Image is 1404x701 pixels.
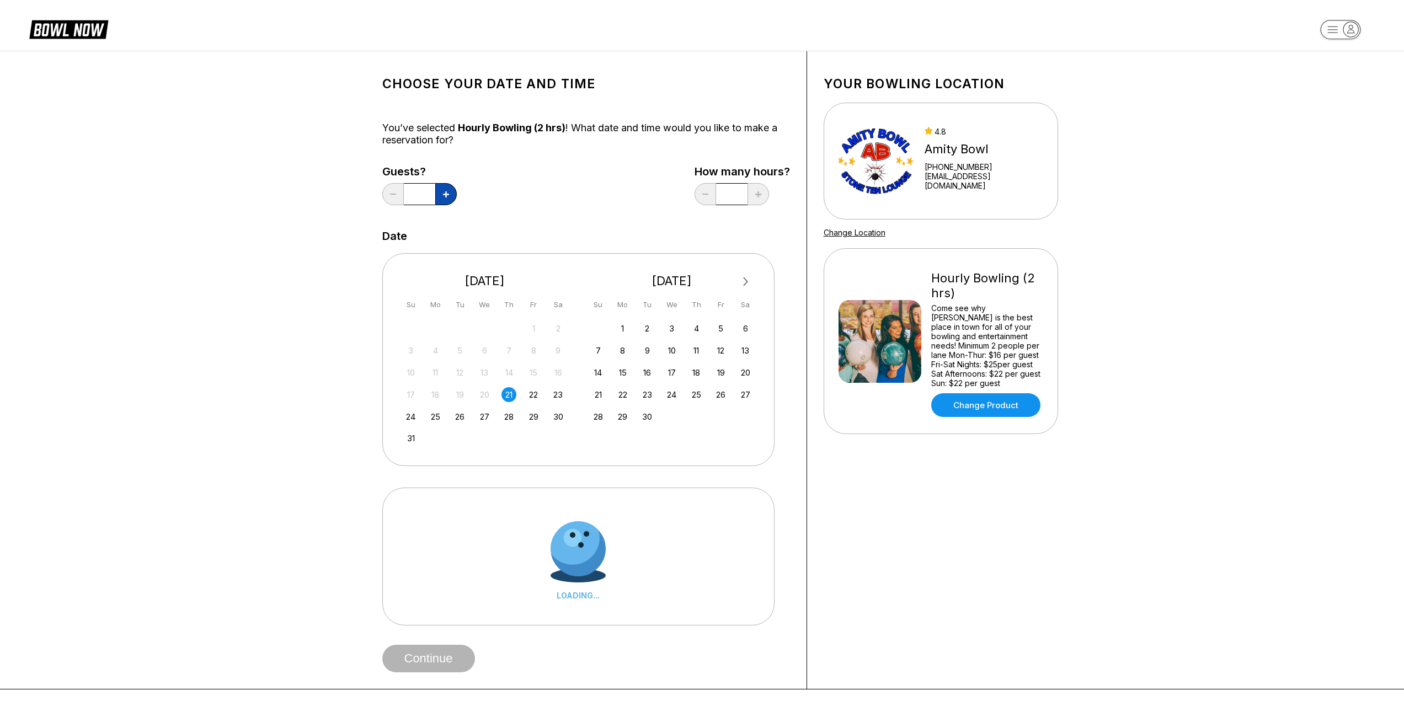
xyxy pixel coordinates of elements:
div: Come see why [PERSON_NAME] is the best place in town for all of your bowling and entertainment ne... [931,303,1043,388]
div: Choose Saturday, September 6th, 2025 [738,321,753,336]
div: Not available Sunday, August 3rd, 2025 [403,343,418,358]
div: Choose Monday, September 15th, 2025 [615,365,630,380]
div: Th [501,297,516,312]
div: Not available Saturday, August 2nd, 2025 [551,321,565,336]
div: Not available Tuesday, August 12th, 2025 [452,365,467,380]
div: Choose Sunday, August 31st, 2025 [403,431,418,446]
div: Choose Thursday, August 28th, 2025 [501,409,516,424]
div: Choose Sunday, September 28th, 2025 [591,409,606,424]
img: Amity Bowl [839,120,915,202]
div: Mo [615,297,630,312]
div: Not available Tuesday, August 19th, 2025 [452,387,467,402]
img: Hourly Bowling (2 hrs) [839,300,921,383]
div: We [477,297,492,312]
div: Fr [713,297,728,312]
div: Tu [452,297,467,312]
div: Choose Tuesday, August 26th, 2025 [452,409,467,424]
div: Th [689,297,704,312]
div: Not available Tuesday, August 5th, 2025 [452,343,467,358]
a: [EMAIL_ADDRESS][DOMAIN_NAME] [925,172,1043,190]
div: Choose Thursday, August 21st, 2025 [501,387,516,402]
div: Not available Friday, August 15th, 2025 [526,365,541,380]
label: Guests? [382,165,457,178]
div: Choose Friday, August 22nd, 2025 [526,387,541,402]
div: Choose Saturday, September 20th, 2025 [738,365,753,380]
div: [DATE] [586,274,757,288]
button: Next Month [737,273,755,291]
div: Choose Wednesday, August 27th, 2025 [477,409,492,424]
div: Choose Sunday, August 24th, 2025 [403,409,418,424]
div: Choose Friday, September 19th, 2025 [713,365,728,380]
div: Choose Friday, September 12th, 2025 [713,343,728,358]
div: Choose Monday, September 22nd, 2025 [615,387,630,402]
div: Not available Monday, August 18th, 2025 [428,387,443,402]
div: Not available Sunday, August 17th, 2025 [403,387,418,402]
div: 4.8 [925,127,1043,136]
div: Choose Saturday, August 23rd, 2025 [551,387,565,402]
div: Choose Wednesday, September 24th, 2025 [664,387,679,402]
div: Not available Wednesday, August 20th, 2025 [477,387,492,402]
div: Choose Monday, September 29th, 2025 [615,409,630,424]
div: Choose Wednesday, September 10th, 2025 [664,343,679,358]
label: How many hours? [695,165,790,178]
div: Choose Friday, August 29th, 2025 [526,409,541,424]
div: Not available Sunday, August 10th, 2025 [403,365,418,380]
div: Choose Monday, September 1st, 2025 [615,321,630,336]
div: Choose Thursday, September 25th, 2025 [689,387,704,402]
div: Not available Thursday, August 7th, 2025 [501,343,516,358]
div: Not available Saturday, August 9th, 2025 [551,343,565,358]
div: Sa [738,297,753,312]
div: Not available Monday, August 11th, 2025 [428,365,443,380]
div: Choose Tuesday, September 2nd, 2025 [640,321,655,336]
div: Choose Saturday, September 27th, 2025 [738,387,753,402]
label: Date [382,230,407,242]
a: Change Product [931,393,1040,417]
div: Fr [526,297,541,312]
div: LOADING... [551,591,606,600]
div: We [664,297,679,312]
div: Choose Tuesday, September 16th, 2025 [640,365,655,380]
div: Not available Saturday, August 16th, 2025 [551,365,565,380]
h1: Your bowling location [824,76,1058,92]
div: Choose Sunday, September 21st, 2025 [591,387,606,402]
div: Choose Saturday, September 13th, 2025 [738,343,753,358]
div: month 2025-09 [589,320,755,424]
div: Choose Wednesday, September 3rd, 2025 [664,321,679,336]
div: Not available Monday, August 4th, 2025 [428,343,443,358]
div: Choose Tuesday, September 9th, 2025 [640,343,655,358]
div: Choose Monday, September 8th, 2025 [615,343,630,358]
div: Choose Wednesday, September 17th, 2025 [664,365,679,380]
div: Choose Sunday, September 14th, 2025 [591,365,606,380]
div: Choose Monday, August 25th, 2025 [428,409,443,424]
div: Choose Thursday, September 4th, 2025 [689,321,704,336]
div: Choose Friday, September 5th, 2025 [713,321,728,336]
div: Tu [640,297,655,312]
a: Change Location [824,228,885,237]
div: Choose Saturday, August 30th, 2025 [551,409,565,424]
div: [PHONE_NUMBER] [925,162,1043,172]
div: Sa [551,297,565,312]
div: month 2025-08 [402,320,568,446]
h1: Choose your Date and time [382,76,790,92]
div: Not available Wednesday, August 6th, 2025 [477,343,492,358]
div: You’ve selected ! What date and time would you like to make a reservation for? [382,122,790,146]
div: Not available Friday, August 1st, 2025 [526,321,541,336]
span: Hourly Bowling (2 hrs) [458,122,565,133]
div: Choose Tuesday, September 23rd, 2025 [640,387,655,402]
div: Mo [428,297,443,312]
div: Hourly Bowling (2 hrs) [931,271,1043,301]
div: Choose Thursday, September 18th, 2025 [689,365,704,380]
div: Su [403,297,418,312]
div: Amity Bowl [925,142,1043,157]
div: Not available Friday, August 8th, 2025 [526,343,541,358]
div: Choose Friday, September 26th, 2025 [713,387,728,402]
div: Su [591,297,606,312]
div: Choose Tuesday, September 30th, 2025 [640,409,655,424]
div: Choose Thursday, September 11th, 2025 [689,343,704,358]
div: Not available Wednesday, August 13th, 2025 [477,365,492,380]
div: Not available Thursday, August 14th, 2025 [501,365,516,380]
div: [DATE] [399,274,570,288]
div: Choose Sunday, September 7th, 2025 [591,343,606,358]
